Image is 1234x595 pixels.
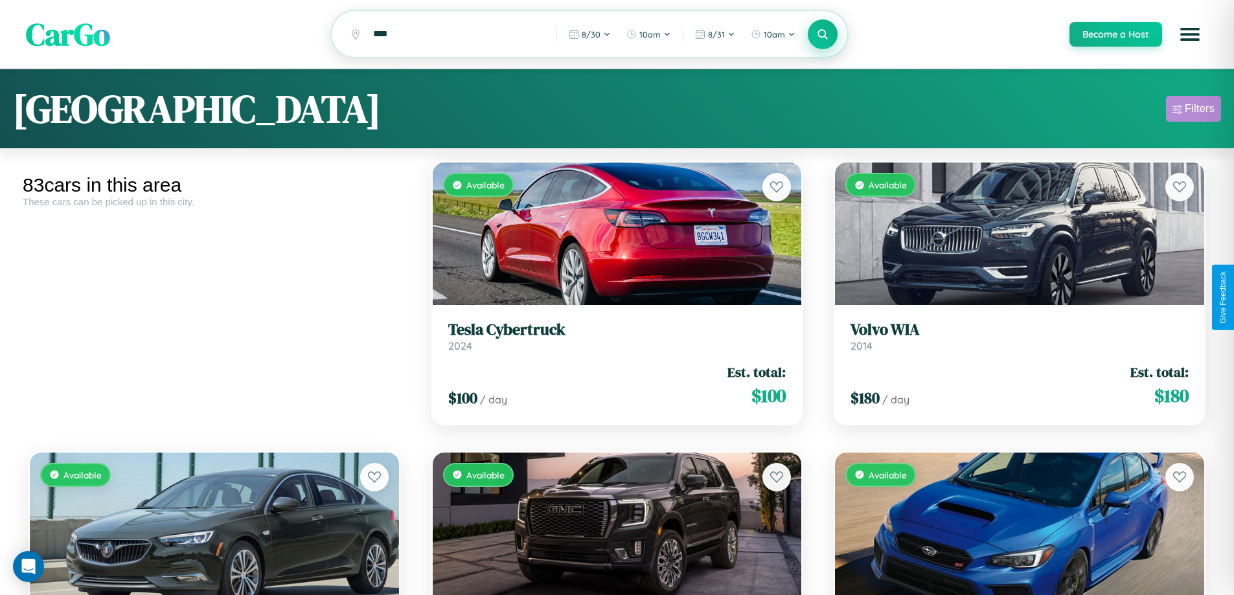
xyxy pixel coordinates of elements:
button: 8/30 [562,24,617,45]
h1: [GEOGRAPHIC_DATA] [13,82,381,135]
span: $ 100 [448,387,477,409]
span: 10am [639,29,661,39]
span: $ 180 [1154,383,1189,409]
button: 10am [620,24,678,45]
span: Available [466,179,505,190]
span: Est. total: [727,363,786,381]
button: 10am [744,24,802,45]
span: Est. total: [1130,363,1189,381]
span: CarGo [26,13,110,56]
span: 8 / 31 [708,29,725,39]
a: Volvo WIA2014 [851,320,1189,352]
div: 83 cars in this area [23,174,406,196]
button: Filters [1166,96,1221,122]
div: Give Feedback [1218,271,1228,324]
button: Become a Host [1069,22,1162,47]
span: Available [466,469,505,480]
span: 8 / 30 [582,29,600,39]
button: 8/31 [689,24,742,45]
span: 2024 [448,339,472,352]
div: Filters [1185,102,1215,115]
span: Available [63,469,102,480]
span: 10am [764,29,785,39]
span: $ 180 [851,387,880,409]
span: Available [869,469,907,480]
span: / day [882,393,909,406]
a: Tesla Cybertruck2024 [448,320,786,352]
div: Open Intercom Messenger [13,551,44,582]
h3: Volvo WIA [851,320,1189,339]
h3: Tesla Cybertruck [448,320,786,339]
span: / day [480,393,507,406]
div: These cars can be picked up in this city. [23,196,406,207]
span: $ 100 [751,383,786,409]
span: Available [869,179,907,190]
span: 2014 [851,339,873,352]
button: Open menu [1172,16,1208,52]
